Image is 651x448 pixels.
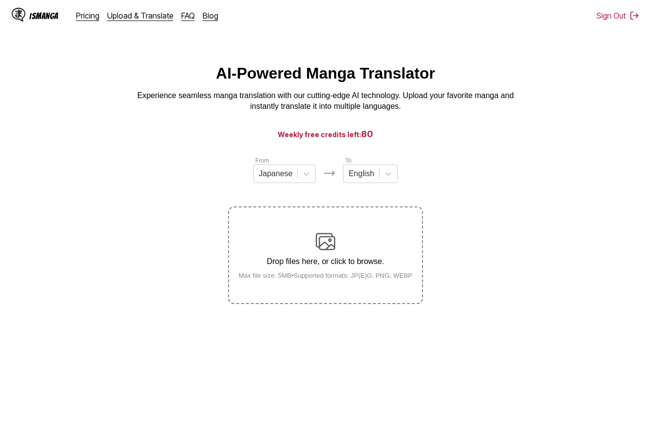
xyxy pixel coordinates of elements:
h3: Weekly free credits left: [23,128,628,140]
h1: AI-Powered Manga Translator [216,64,435,82]
img: Languages icon [324,167,335,179]
a: FAQ [181,11,195,20]
div: IsManga [29,11,58,20]
span: 80 [361,129,373,139]
img: Sign out [630,11,639,20]
a: Upload & Translate [107,11,173,20]
label: From [255,157,269,164]
p: Drop files here, or click to browse. [231,257,421,266]
a: Pricing [76,11,99,20]
a: IsManga LogoIsManga [12,8,76,23]
a: Blog [203,11,218,20]
p: Experience seamless manga translation with our cutting-edge AI technology. Upload your favorite m... [131,90,520,112]
label: To [345,157,351,164]
button: Sign Out [596,11,639,20]
small: Max file size: 5MB • Supported formats: JP(E)G, PNG, WEBP [231,272,421,279]
img: IsManga Logo [12,8,25,21]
